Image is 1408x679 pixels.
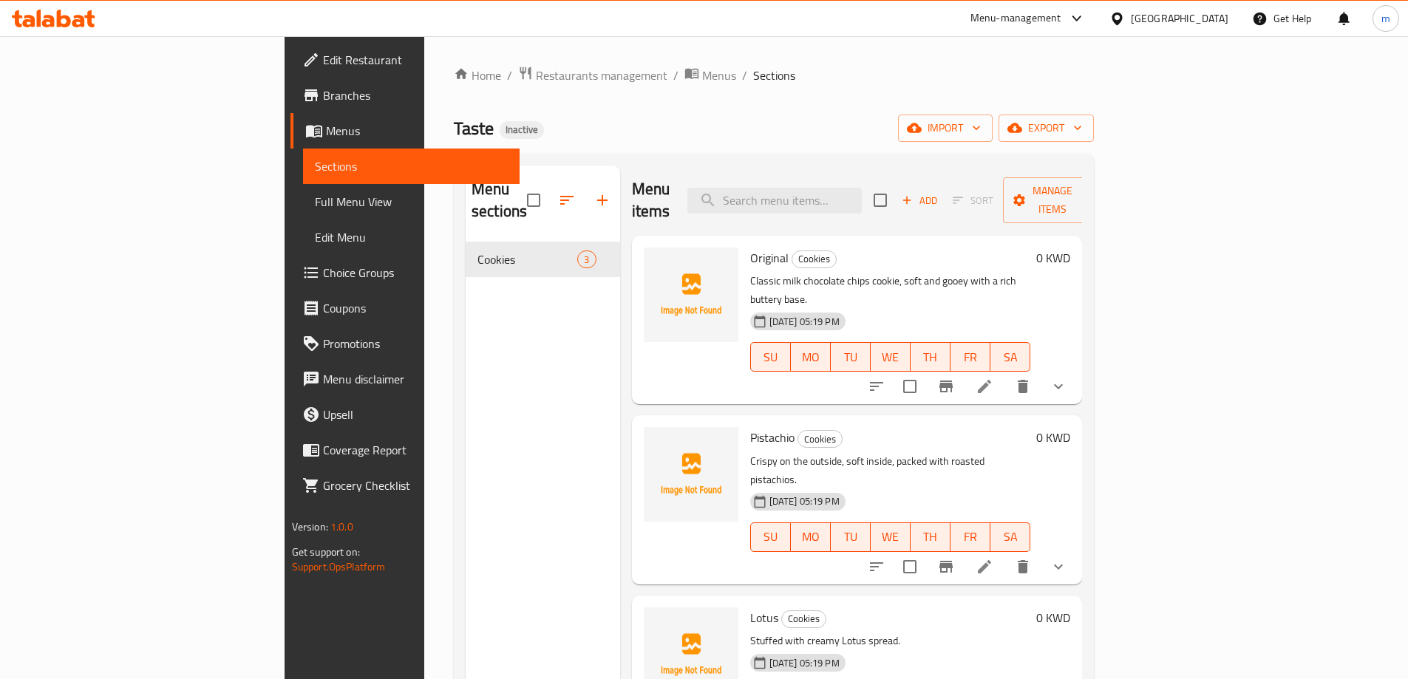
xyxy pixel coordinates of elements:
button: MO [791,342,831,372]
a: Restaurants management [518,66,667,85]
span: Select section first [943,189,1003,212]
span: Menus [702,66,736,84]
span: Coupons [323,299,508,317]
nav: Menu sections [466,236,620,283]
span: Edit Restaurant [323,51,508,69]
img: Pistachio [644,427,738,522]
a: Edit menu item [976,558,993,576]
li: / [673,66,679,84]
button: Add section [585,182,620,218]
a: Choice Groups [290,255,520,290]
span: Select to update [894,371,925,402]
span: Add item [896,189,943,212]
img: Original [644,248,738,342]
span: FR [956,347,984,368]
span: 1.0.0 [330,517,353,536]
span: Coverage Report [323,441,508,459]
span: SA [996,526,1024,547]
button: MO [791,522,831,552]
span: TU [837,526,865,547]
span: Get support on: [292,542,360,562]
li: / [742,66,747,84]
button: FR [950,342,990,372]
button: show more [1041,369,1076,404]
span: MO [797,526,825,547]
h6: 0 KWD [1036,607,1070,628]
div: Cookies [797,430,843,448]
span: FR [956,526,984,547]
span: Original [750,247,789,269]
a: Upsell [290,397,520,432]
span: 3 [578,253,595,267]
button: SA [990,342,1030,372]
span: Sections [753,66,795,84]
a: Promotions [290,326,520,361]
span: Cookies [477,250,577,268]
div: Inactive [500,121,544,139]
button: SU [750,522,791,552]
button: Manage items [1003,177,1102,223]
button: TU [831,342,871,372]
a: Sections [303,149,520,184]
p: Stuffed with creamy Lotus spread. [750,632,1031,650]
button: import [898,115,993,142]
span: Menus [326,122,508,140]
button: WE [871,522,911,552]
button: TH [911,342,950,372]
span: Menu disclaimer [323,370,508,388]
span: Pistachio [750,426,795,448]
button: delete [1005,549,1041,584]
h6: 0 KWD [1036,248,1070,268]
button: TH [911,522,950,552]
span: Cookies [782,610,826,627]
button: sort-choices [859,369,894,404]
span: TH [916,526,945,547]
span: WE [877,347,905,368]
a: Menus [684,66,736,85]
span: Choice Groups [323,264,508,282]
a: Branches [290,78,520,113]
div: Cookies [781,610,826,628]
button: show more [1041,549,1076,584]
span: TH [916,347,945,368]
a: Edit Restaurant [290,42,520,78]
span: Lotus [750,607,778,629]
a: Grocery Checklist [290,468,520,503]
p: Crispy on the outside, soft inside, packed with roasted pistachios. [750,452,1031,489]
span: Select section [865,185,896,216]
a: Edit menu item [976,378,993,395]
button: delete [1005,369,1041,404]
div: Menu-management [970,10,1061,27]
h6: 0 KWD [1036,427,1070,448]
nav: breadcrumb [454,66,1094,85]
svg: Show Choices [1050,558,1067,576]
button: sort-choices [859,549,894,584]
span: m [1381,10,1390,27]
span: MO [797,347,825,368]
span: Cookies [798,431,842,448]
div: [GEOGRAPHIC_DATA] [1131,10,1228,27]
span: SA [996,347,1024,368]
span: Inactive [500,123,544,136]
button: TU [831,522,871,552]
span: SU [757,347,785,368]
span: WE [877,526,905,547]
span: SU [757,526,785,547]
span: [DATE] 05:19 PM [763,315,846,329]
a: Full Menu View [303,184,520,219]
button: SA [990,522,1030,552]
svg: Show Choices [1050,378,1067,395]
span: [DATE] 05:19 PM [763,494,846,508]
span: Edit Menu [315,228,508,246]
a: Edit Menu [303,219,520,255]
a: Coupons [290,290,520,326]
span: TU [837,347,865,368]
button: WE [871,342,911,372]
button: Add [896,189,943,212]
span: Branches [323,86,508,104]
button: Branch-specific-item [928,549,964,584]
button: export [999,115,1094,142]
span: [DATE] 05:19 PM [763,656,846,670]
span: Version: [292,517,328,536]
